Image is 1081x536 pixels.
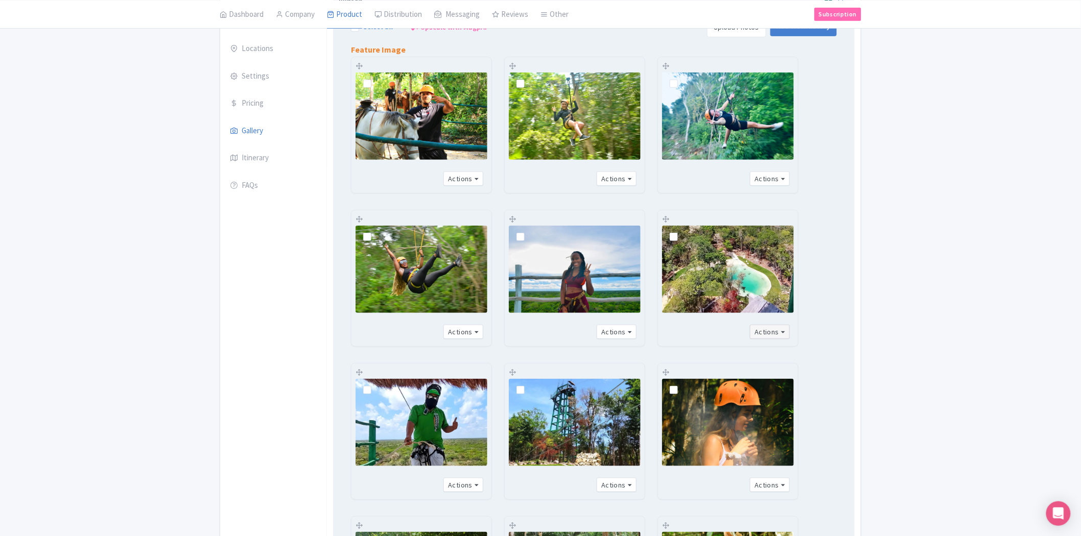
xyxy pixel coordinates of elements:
[509,226,641,313] img: 1280x853px 0.09 MB
[597,478,637,493] button: Actions
[220,144,326,173] a: Itinerary
[356,379,487,467] img: 1280x853px 0.18 MB
[220,89,326,118] a: Pricing
[750,325,790,339] button: Actions
[597,325,637,339] button: Actions
[662,72,794,160] img: 1280x853px 0.22 MB
[443,325,483,339] button: Actions
[356,72,487,160] img: 1280x853px 0.25 MB
[814,7,861,20] a: Subscription
[597,172,637,186] button: Actions
[351,45,406,55] h5: Feature Image
[443,478,483,493] button: Actions
[662,379,794,467] img: 1280x853px 0.08 MB
[509,72,641,160] img: 1280x853px 0.27 MB
[356,226,487,313] img: 1280x853px 0.17 MB
[220,172,326,200] a: FAQs
[220,35,326,63] a: Locations
[750,172,790,186] button: Actions
[220,117,326,145] a: Gallery
[443,172,483,186] button: Actions
[220,62,326,91] a: Settings
[662,226,794,313] img: 1280x853px 0.46 MB
[509,379,641,467] img: 1280x853px 0.34 MB
[1046,501,1071,526] div: Open Intercom Messenger
[750,478,790,493] button: Actions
